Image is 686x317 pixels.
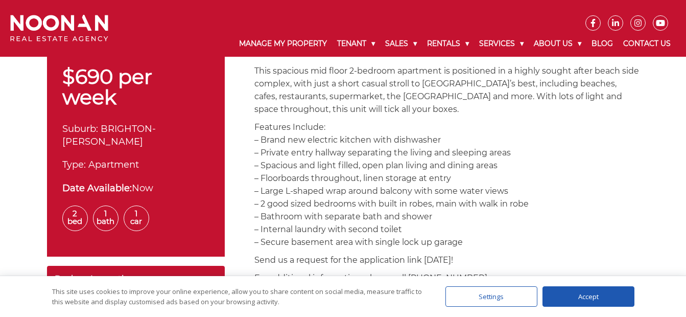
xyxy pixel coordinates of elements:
[93,206,119,231] span: 1 Bath
[380,31,422,57] a: Sales
[52,286,425,307] div: This site uses cookies to improve your online experience, allow you to share content on social me...
[62,206,88,231] span: 2 Bed
[542,286,634,307] div: Accept
[47,266,225,293] button: Book an Inspection
[254,121,640,248] p: Features Include: – Brand new electric kitchen with dishwasher – Private entry hallway separating...
[422,31,474,57] a: Rentals
[618,31,676,57] a: Contact Us
[332,31,380,57] a: Tenant
[10,15,108,42] img: Noonan Real Estate Agency
[62,123,98,134] span: Suburb:
[529,31,586,57] a: About Us
[62,182,209,195] div: Now
[62,66,209,107] p: $690 per week
[254,254,640,266] p: Send us a request for the application link [DATE]!
[88,159,139,170] span: Apartment
[124,206,149,231] span: 1 Car
[254,64,640,116] p: This spacious mid floor 2-bedroom apartment is positioned in a highly sought after beach side com...
[62,159,86,170] span: Type:
[62,183,132,194] strong: Date Available:
[474,31,529,57] a: Services
[586,31,618,57] a: Blog
[254,271,640,297] p: For additional information, please call [PHONE_NUMBER]. _________________
[445,286,537,307] div: Settings
[234,31,332,57] a: Manage My Property
[62,123,156,147] span: BRIGHTON-[PERSON_NAME]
